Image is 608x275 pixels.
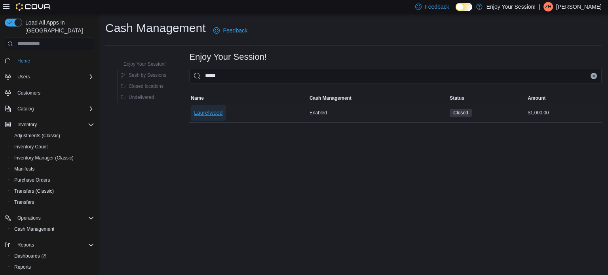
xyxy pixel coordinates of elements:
[8,152,97,163] button: Inventory Manager (Classic)
[543,2,553,11] div: Zo Harris
[11,142,94,152] span: Inventory Count
[2,87,97,99] button: Customers
[8,186,97,197] button: Transfers (Classic)
[11,164,94,174] span: Manifests
[17,215,41,221] span: Operations
[14,188,54,194] span: Transfers (Classic)
[14,177,50,183] span: Purchase Orders
[11,186,94,196] span: Transfers (Classic)
[11,131,63,140] a: Adjustments (Classic)
[14,264,31,270] span: Reports
[11,164,38,174] a: Manifests
[8,197,97,208] button: Transfers
[539,2,540,11] p: |
[118,70,169,80] button: Sesh by Sessions
[11,251,94,261] span: Dashboards
[11,175,94,185] span: Purchase Orders
[189,52,267,62] h3: Enjoy Your Session!
[129,83,163,89] span: Closed locations
[8,224,97,235] button: Cash Management
[2,55,97,66] button: Home
[528,95,545,101] span: Amount
[448,93,526,103] button: Status
[11,131,94,140] span: Adjustments (Classic)
[591,73,597,79] button: Clear input
[456,3,472,11] input: Dark Mode
[11,153,77,163] a: Inventory Manager (Classic)
[2,212,97,224] button: Operations
[11,224,57,234] a: Cash Management
[308,93,448,103] button: Cash Management
[556,2,602,11] p: [PERSON_NAME]
[11,251,49,261] a: Dashboards
[14,120,40,129] button: Inventory
[14,144,48,150] span: Inventory Count
[11,153,94,163] span: Inventory Manager (Classic)
[189,93,308,103] button: Name
[425,3,449,11] span: Feedback
[8,130,97,141] button: Adjustments (Classic)
[14,155,74,161] span: Inventory Manager (Classic)
[450,95,464,101] span: Status
[14,56,33,66] a: Home
[17,90,40,96] span: Customers
[123,61,166,67] span: Enjoy Your Session!
[14,88,94,98] span: Customers
[118,93,157,102] button: Undelivered
[14,56,94,66] span: Home
[2,239,97,250] button: Reports
[450,109,471,117] span: Closed
[14,133,60,139] span: Adjustments (Classic)
[11,197,37,207] a: Transfers
[189,68,602,84] input: This is a search bar. As you type, the results lower in the page will automatically filter.
[14,213,44,223] button: Operations
[545,2,551,11] span: ZH
[14,72,33,82] button: Users
[11,186,57,196] a: Transfers (Classic)
[8,141,97,152] button: Inventory Count
[8,262,97,273] button: Reports
[14,104,37,114] button: Catalog
[129,94,154,101] span: Undelivered
[112,59,169,69] button: Enjoy Your Session!
[17,74,30,80] span: Users
[105,20,205,36] h1: Cash Management
[14,72,94,82] span: Users
[14,104,94,114] span: Catalog
[223,27,247,34] span: Feedback
[17,58,30,64] span: Home
[191,95,204,101] span: Name
[11,197,94,207] span: Transfers
[14,88,44,98] a: Customers
[2,71,97,82] button: Users
[11,142,51,152] a: Inventory Count
[17,121,37,128] span: Inventory
[308,108,448,118] div: Enabled
[194,109,222,117] span: Laurelwood
[191,105,226,121] button: Laurelwood
[453,109,468,116] span: Closed
[16,3,51,11] img: Cova
[11,262,94,272] span: Reports
[17,106,34,112] span: Catalog
[526,93,602,103] button: Amount
[8,250,97,262] a: Dashboards
[11,224,94,234] span: Cash Management
[14,240,94,250] span: Reports
[11,175,53,185] a: Purchase Orders
[526,108,602,118] div: $1,000.00
[14,199,34,205] span: Transfers
[210,23,250,38] a: Feedback
[14,253,46,259] span: Dashboards
[310,95,351,101] span: Cash Management
[14,226,54,232] span: Cash Management
[17,242,34,248] span: Reports
[129,72,166,78] span: Sesh by Sessions
[8,163,97,174] button: Manifests
[486,2,536,11] p: Enjoy Your Session!
[14,240,37,250] button: Reports
[8,174,97,186] button: Purchase Orders
[14,166,34,172] span: Manifests
[14,120,94,129] span: Inventory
